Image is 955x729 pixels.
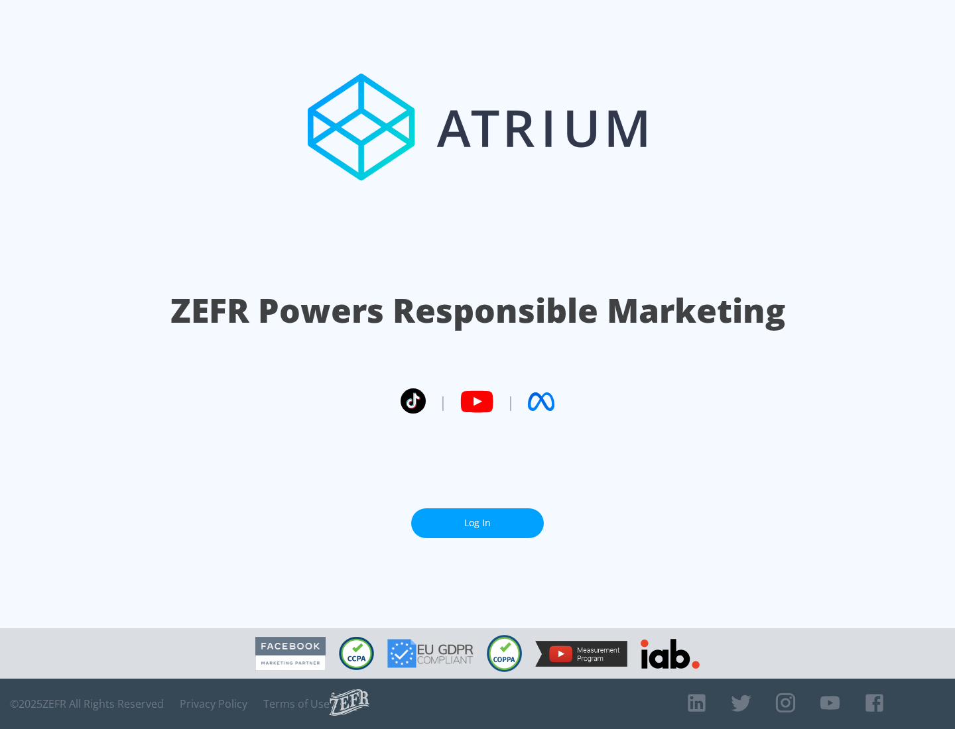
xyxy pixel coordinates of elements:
a: Log In [411,508,544,538]
img: COPPA Compliant [487,635,522,672]
span: | [507,392,515,412]
span: | [439,392,447,412]
a: Terms of Use [263,697,330,710]
img: GDPR Compliant [387,639,474,668]
img: IAB [641,639,700,669]
img: YouTube Measurement Program [535,641,627,667]
img: Facebook Marketing Partner [255,637,326,671]
h1: ZEFR Powers Responsible Marketing [170,288,785,333]
span: © 2025 ZEFR All Rights Reserved [10,697,164,710]
img: CCPA Compliant [339,637,374,670]
a: Privacy Policy [180,697,247,710]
